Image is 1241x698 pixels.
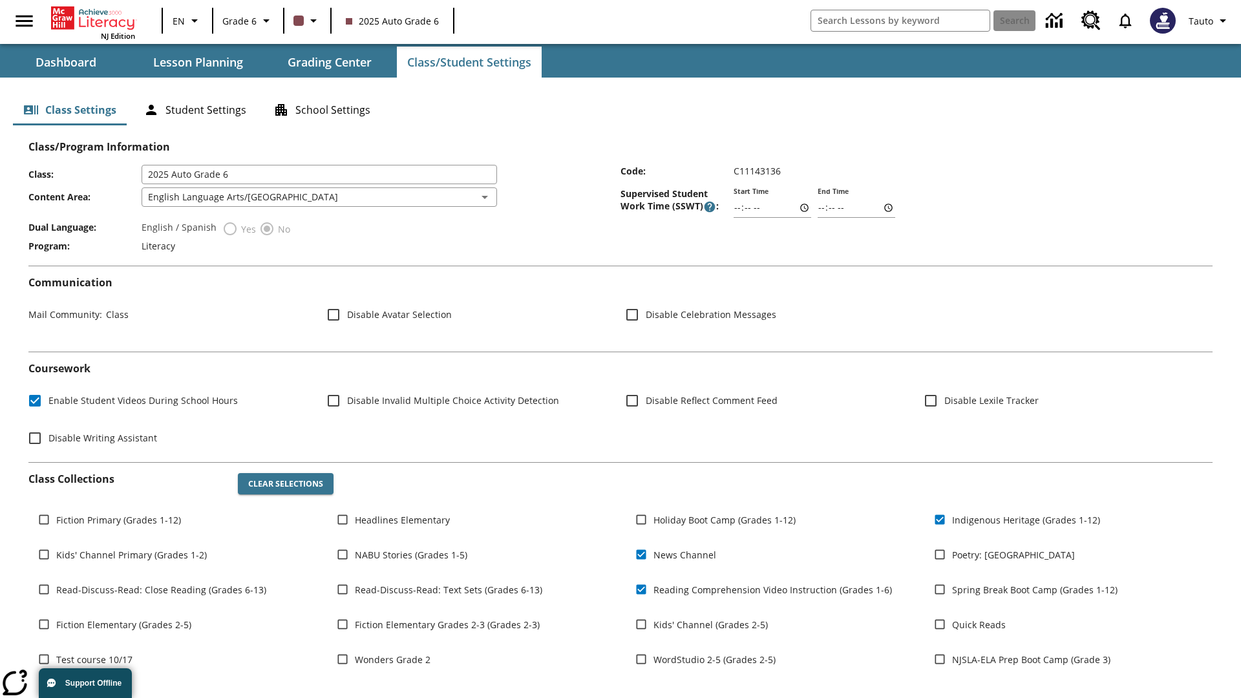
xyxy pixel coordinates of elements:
input: Class [142,165,497,184]
span: Poetry: [GEOGRAPHIC_DATA] [952,548,1075,562]
span: Indigenous Heritage (Grades 1-12) [952,513,1100,527]
span: Enable Student Videos During School Hours [48,394,238,407]
span: Read-Discuss-Read: Text Sets (Grades 6-13) [355,583,542,597]
span: Kids' Channel (Grades 2-5) [653,618,768,631]
button: Open side menu [5,2,43,40]
span: Program : [28,240,142,252]
span: Literacy [142,240,175,252]
span: Fiction Elementary Grades 2-3 (Grades 2-3) [355,618,540,631]
label: End Time [818,187,849,196]
input: search field [811,10,990,31]
span: Dual Language : [28,221,142,233]
span: News Channel [653,548,716,562]
span: Class [102,308,129,321]
button: Grading Center [265,47,394,78]
span: Holiday Boot Camp (Grades 1-12) [653,513,796,527]
button: Language: EN, Select a language [167,9,208,32]
button: Supervised Student Work Time is the timeframe when students can take LevelSet and when lessons ar... [703,200,716,213]
h2: Class Collections [28,473,228,485]
span: NJSLA-ELA Prep Boot Camp (Grade 3) [952,653,1110,666]
span: Wonders Grade 2 [355,653,430,666]
span: Dashboard [36,55,96,70]
button: Select a new avatar [1142,4,1183,37]
button: Grade: Grade 6, Select a grade [217,9,279,32]
span: No [275,222,290,236]
span: Quick Reads [952,618,1006,631]
div: Home [51,4,135,41]
span: Support Offline [65,679,122,688]
button: Dashboard [1,47,131,78]
button: School Settings [263,94,381,125]
span: 2025 Auto Grade 6 [346,14,439,28]
a: Data Center [1038,3,1074,39]
span: Grade 6 [222,14,257,28]
button: Class Settings [13,94,127,125]
a: Resource Center, Will open in new tab [1074,3,1108,38]
span: Headlines Elementary [355,513,450,527]
span: WordStudio 2-5 (Grades 2-5) [653,653,776,666]
span: Disable Avatar Selection [347,308,452,321]
a: Home [51,5,135,31]
span: NABU Stories (Grades 1-5) [355,548,467,562]
span: Disable Writing Assistant [48,431,157,445]
span: NJ Edition [101,31,135,41]
button: Clear Selections [238,473,334,495]
span: Fiction Primary (Grades 1-12) [56,513,181,527]
span: Spring Break Boot Camp (Grades 1-12) [952,583,1118,597]
span: Kids' Channel Primary (Grades 1-2) [56,548,207,562]
span: Mail Community : [28,308,102,321]
div: Class/Program Information [28,153,1213,255]
span: Reading Comprehension Video Instruction (Grades 1-6) [653,583,892,597]
span: Fiction Elementary (Grades 2-5) [56,618,191,631]
div: English Language Arts/[GEOGRAPHIC_DATA] [142,187,497,207]
span: Tauto [1189,14,1213,28]
img: Avatar [1150,8,1176,34]
span: Read-Discuss-Read: Close Reading (Grades 6-13) [56,583,266,597]
div: Class Collections [28,463,1213,689]
span: Content Area : [28,191,142,203]
span: EN [173,14,185,28]
span: Supervised Student Work Time (SSWT) : [620,187,734,213]
span: Disable Reflect Comment Feed [646,394,778,407]
span: Disable Celebration Messages [646,308,776,321]
span: C11143136 [734,165,781,177]
span: Yes [238,222,256,236]
button: Student Settings [133,94,257,125]
h2: Course work [28,363,1213,375]
button: Profile/Settings [1183,9,1236,32]
a: Notifications [1108,4,1142,37]
button: Support Offline [39,668,132,698]
label: Start Time [734,187,769,196]
span: Class : [28,168,142,180]
span: Class/Student Settings [407,55,531,70]
button: Class/Student Settings [397,47,542,78]
div: Communication [28,277,1213,341]
span: Grading Center [288,55,372,70]
span: Disable Lexile Tracker [944,394,1039,407]
button: Class color is dark brown. Change class color [288,9,326,32]
div: Class/Student Settings [13,94,1228,125]
h2: Communication [28,277,1213,289]
h2: Class/Program Information [28,141,1213,153]
span: Disable Invalid Multiple Choice Activity Detection [347,394,559,407]
div: Coursework [28,363,1213,451]
span: Code : [620,165,734,177]
button: Lesson Planning [133,47,262,78]
span: Lesson Planning [153,55,243,70]
label: English / Spanish [142,221,217,237]
span: Test course 10/17 [56,653,133,666]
